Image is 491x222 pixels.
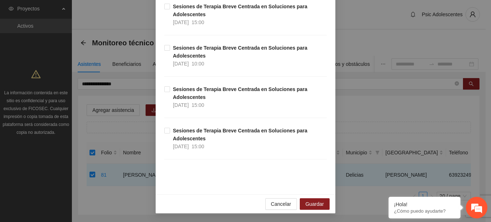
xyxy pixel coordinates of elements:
[306,200,324,208] span: Guardar
[394,201,455,207] div: ¡Hola!
[173,45,307,59] strong: Sesiones de Terapia Breve Centrada en Soluciones para Adolescentes
[173,144,189,149] span: [DATE]
[42,71,99,144] span: Estamos en línea.
[192,144,204,149] span: 15:00
[173,86,307,100] strong: Sesiones de Terapia Breve Centrada en Soluciones para Adolescentes
[271,200,291,208] span: Cancelar
[173,4,307,17] strong: Sesiones de Terapia Breve Centrada en Soluciones para Adolescentes
[37,37,121,46] div: Chatee con nosotros ahora
[118,4,135,21] div: Minimizar ventana de chat en vivo
[173,128,307,141] strong: Sesiones de Terapia Breve Centrada en Soluciones para Adolescentes
[4,146,137,172] textarea: Escriba su mensaje y pulse “Intro”
[173,19,189,25] span: [DATE]
[192,61,204,67] span: 10:00
[192,102,204,108] span: 15:00
[173,102,189,108] span: [DATE]
[300,198,330,210] button: Guardar
[265,198,297,210] button: Cancelar
[192,19,204,25] span: 15:00
[173,61,189,67] span: [DATE]
[394,208,455,214] p: ¿Cómo puedo ayudarte?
